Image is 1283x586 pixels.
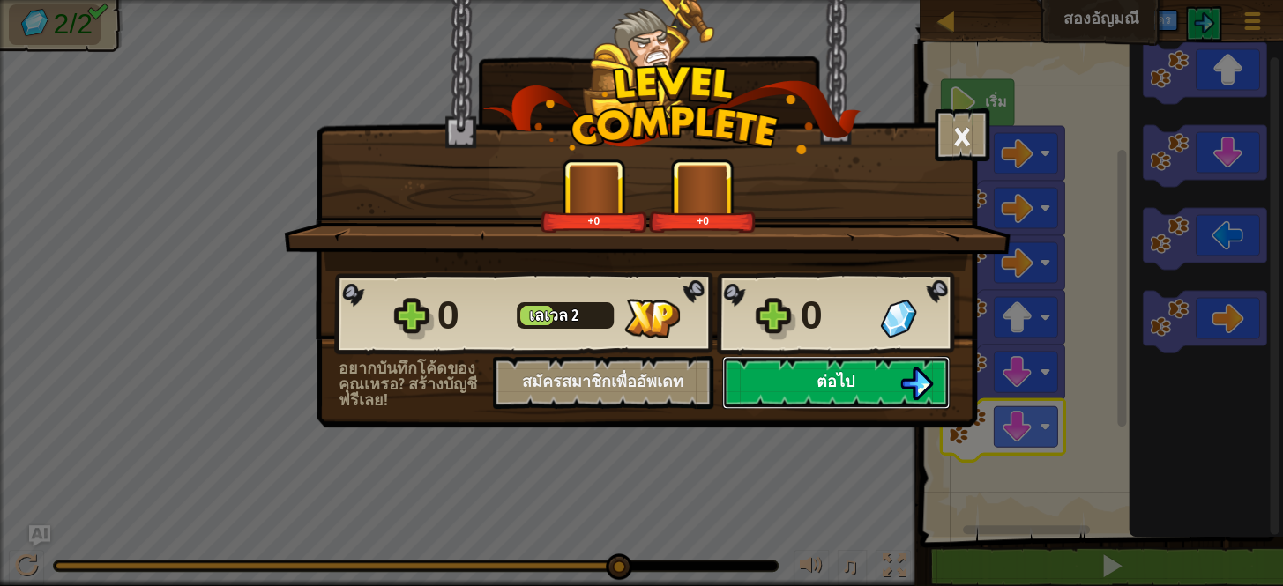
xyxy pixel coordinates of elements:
button: สมัครสมาชิกเพื่ออัพเดท [493,356,713,409]
div: 0 [437,287,506,344]
img: อัญมณีที่ได้มา [880,299,916,338]
button: × [935,108,989,161]
span: เลเวล [529,304,571,326]
div: 0 [801,287,869,344]
div: +0 [544,214,644,227]
img: ต่อไป [899,367,933,400]
div: อยากบันทึกโค้ดของคุณเหรอ? สร้างบัญชีฟรีเลย! [339,360,493,408]
button: ต่อไป [722,356,950,409]
img: level_complete.png [482,65,861,154]
div: +0 [653,214,752,227]
span: 2 [571,304,578,326]
img: XP ที่ได้รับ [624,299,680,338]
span: ต่อไป [817,370,854,392]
